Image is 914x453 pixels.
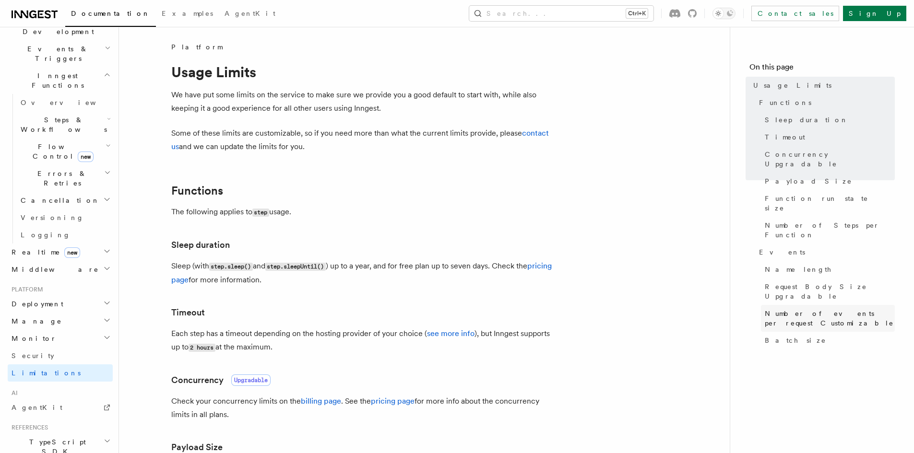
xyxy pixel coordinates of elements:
span: Platform [8,286,43,293]
span: Errors & Retries [17,169,104,188]
button: Toggle dark mode [712,8,736,19]
a: Versioning [17,209,113,226]
a: Functions [755,94,895,111]
button: Errors & Retries [17,165,113,192]
span: Cancellation [17,196,100,205]
a: Function run state size [761,190,895,217]
button: Realtimenew [8,244,113,261]
span: Inngest Functions [8,71,104,90]
a: AgentKit [8,399,113,416]
h1: Usage Limits [171,63,555,81]
span: Events [759,247,805,257]
button: Local Development [8,13,113,40]
a: Timeout [761,128,895,146]
span: Usage Limits [753,81,831,90]
a: Documentation [65,3,156,27]
p: The following applies to usage. [171,205,555,219]
span: Examples [162,10,213,17]
span: Upgradable [231,374,271,386]
span: Batch size [765,336,826,345]
p: Check your concurrency limits on the . See the for more info about the concurrency limits in all ... [171,395,555,421]
a: AgentKit [219,3,281,26]
span: Number of events per request Customizable [765,309,895,328]
a: Payload Size [761,173,895,190]
div: Inngest Functions [8,94,113,244]
a: see more info [427,329,475,338]
span: Documentation [71,10,150,17]
kbd: Ctrl+K [626,9,648,18]
p: Some of these limits are customizable, so if you need more than what the current limits provide, ... [171,127,555,153]
button: Cancellation [17,192,113,209]
span: Steps & Workflows [17,115,107,134]
button: Flow Controlnew [17,138,113,165]
span: Platform [171,42,222,52]
span: Number of Steps per Function [765,221,895,240]
span: Sleep duration [765,115,848,125]
span: Middleware [8,265,99,274]
span: Functions [759,98,811,107]
p: Sleep (with and ) up to a year, and for free plan up to seven days. Check the for more information. [171,259,555,287]
button: Search...Ctrl+K [469,6,653,21]
span: Monitor [8,334,57,343]
button: Deployment [8,295,113,313]
a: Limitations [8,364,113,382]
span: AI [8,389,18,397]
a: Timeout [171,306,205,319]
a: Functions [171,184,223,197]
code: 2 hours [189,344,215,352]
a: Sign Up [843,6,906,21]
span: new [64,247,80,258]
code: step.sleepUntil() [265,263,326,271]
a: Security [8,347,113,364]
h4: On this page [749,61,895,77]
a: Overview [17,94,113,111]
span: Overview [21,99,119,106]
code: step.sleep() [209,263,253,271]
a: Examples [156,3,219,26]
code: step [252,209,269,217]
a: ConcurrencyUpgradable [171,373,271,387]
a: billing page [301,396,341,406]
a: Sleep duration [761,111,895,128]
span: Deployment [8,299,63,309]
button: Inngest Functions [8,67,113,94]
span: Timeout [765,132,805,142]
button: Manage [8,313,113,330]
a: Concurrency Upgradable [761,146,895,173]
p: Each step has a timeout depending on the hosting provider of your choice ( ), but Inngest support... [171,327,555,354]
a: Name length [761,261,895,278]
span: Name length [765,265,832,274]
a: Contact sales [751,6,839,21]
span: Function run state size [765,194,895,213]
a: pricing page [371,396,415,406]
span: Manage [8,316,62,326]
span: Realtime [8,247,80,257]
span: References [8,424,48,431]
span: Versioning [21,214,84,221]
button: Events & Triggers [8,40,113,67]
a: Sleep duration [171,238,230,252]
button: Middleware [8,261,113,278]
span: Logging [21,231,71,239]
span: Payload Size [765,176,852,186]
span: Limitations [12,369,81,377]
span: Concurrency Upgradable [765,150,895,169]
p: We have put some limits on the service to make sure we provide you a good default to start with, ... [171,88,555,115]
span: AgentKit [225,10,275,17]
a: Number of Steps per Function [761,217,895,244]
a: Batch size [761,332,895,349]
span: Flow Control [17,142,106,161]
button: Monitor [8,330,113,347]
a: Usage Limits [749,77,895,94]
span: Events & Triggers [8,44,105,63]
a: Events [755,244,895,261]
span: Local Development [8,17,105,36]
span: new [78,151,94,162]
span: AgentKit [12,404,62,411]
a: Number of events per request Customizable [761,305,895,332]
span: Request Body Size Upgradable [765,282,895,301]
a: Request Body Size Upgradable [761,278,895,305]
span: Security [12,352,54,360]
button: Steps & Workflows [17,111,113,138]
a: Logging [17,226,113,244]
